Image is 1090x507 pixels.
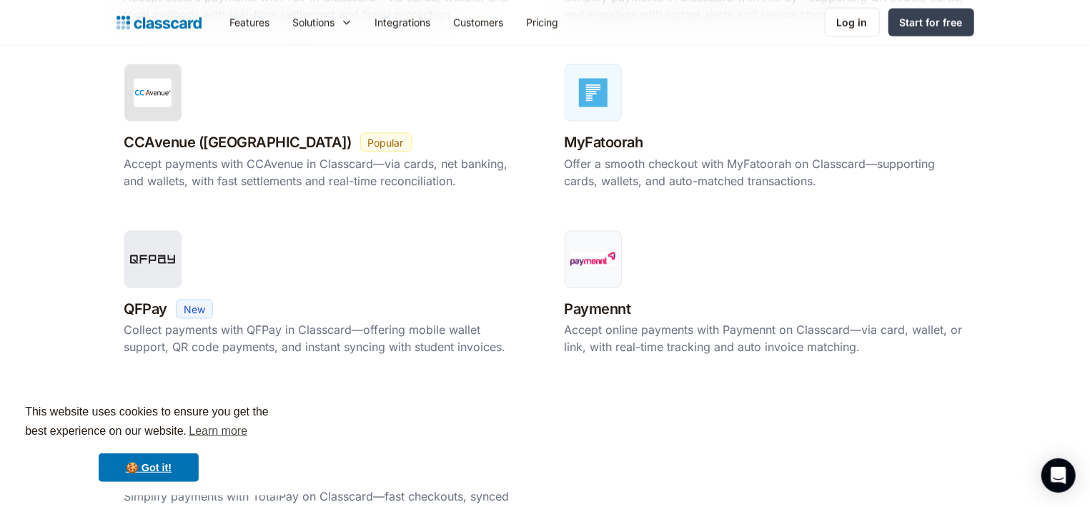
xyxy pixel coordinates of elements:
[888,9,974,36] a: Start for free
[442,6,515,39] a: Customers
[837,15,868,30] div: Log in
[293,15,335,30] div: Solutions
[282,6,364,39] div: Solutions
[124,297,168,322] h3: QFPay
[515,6,570,39] a: Pricing
[565,130,643,155] h3: MyFatoorah
[825,8,880,37] a: Log in
[130,255,176,264] img: QFPay
[219,6,282,39] a: Features
[117,13,202,33] a: home
[124,155,526,189] div: Accept payments with CCAvenue in Classcard—via cards, net banking, and wallets, with fast settlem...
[557,223,974,367] a: PaymenntPaymenntAccept online payments with Paymennt on Classcard—via card, wallet, or link, with...
[368,135,404,150] div: Popular
[11,390,286,496] div: cookieconsent
[134,79,172,107] img: CCAvenue (UAE)
[124,130,352,155] h3: CCAvenue ([GEOGRAPHIC_DATA])
[117,56,534,200] a: CCAvenue (UAE)CCAvenue ([GEOGRAPHIC_DATA])PopularAccept payments with CCAvenue in Classcard—via c...
[25,403,272,442] span: This website uses cookies to ensure you get the best experience on our website.
[124,322,526,356] div: Collect payments with QFPay in Classcard—offering mobile wallet support, QR code payments, and in...
[565,322,966,356] div: Accept online payments with Paymennt on Classcard—via card, wallet, or link, with real-time track...
[187,420,249,442] a: learn more about cookies
[570,252,616,266] img: Paymennt
[364,6,442,39] a: Integrations
[117,223,534,367] a: QFPayQFPayNewCollect payments with QFPay in Classcard—offering mobile wallet support, QR code pay...
[565,297,631,322] h3: Paymennt
[99,453,199,482] a: dismiss cookie message
[1041,458,1076,493] div: Open Intercom Messenger
[184,302,205,317] div: New
[557,56,974,200] a: MyFatoorahMyFatoorahOffer a smooth checkout with MyFatoorah on Classcard—supporting cards, wallet...
[565,155,966,189] div: Offer a smooth checkout with MyFatoorah on Classcard—supporting cards, wallets, and auto-matched ...
[579,79,608,107] img: MyFatoorah
[900,15,963,30] div: Start for free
